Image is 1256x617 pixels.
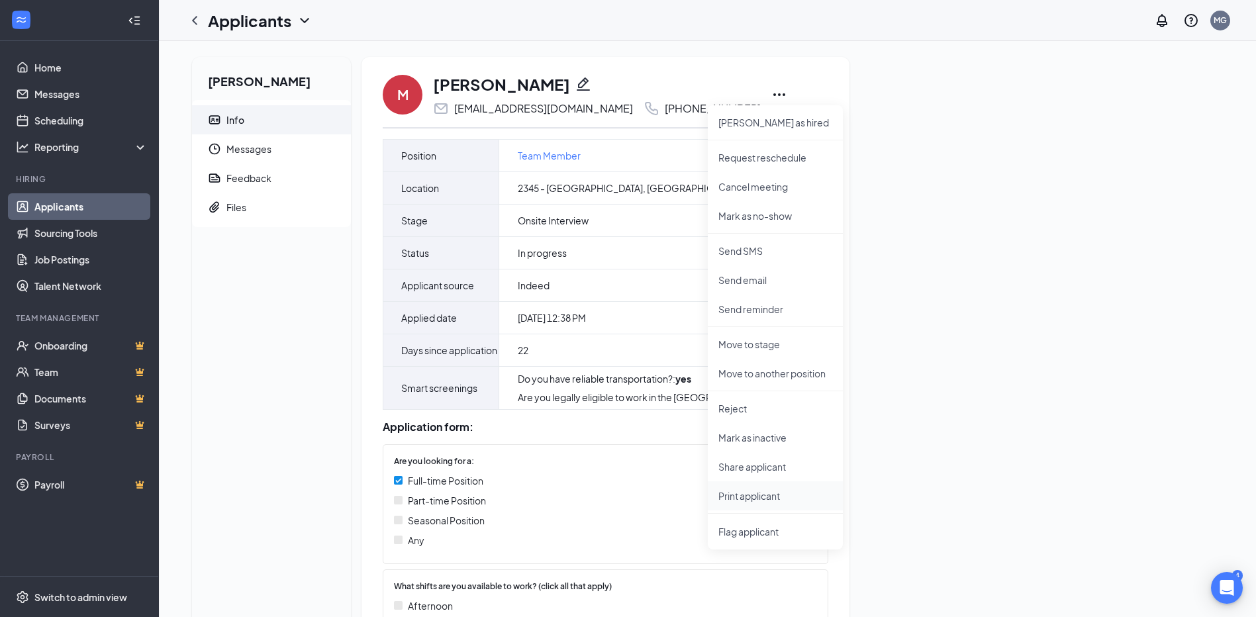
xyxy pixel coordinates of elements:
svg: Paperclip [208,201,221,214]
a: Job Postings [34,246,148,273]
svg: Phone [644,101,659,117]
a: ContactCardInfo [192,105,351,134]
a: Team Member [518,148,581,163]
h2: [PERSON_NAME] [192,57,351,100]
span: Location [401,180,439,196]
p: Move to another position [718,367,832,380]
svg: Collapse [128,14,141,27]
a: Scheduling [34,107,148,134]
p: Mark as inactive [718,431,832,444]
span: What shifts are you available to work? (click all that apply) [394,581,612,593]
span: In progress [518,246,567,260]
a: Talent Network [34,273,148,299]
span: Messages [226,134,340,164]
div: Open Intercom Messenger [1211,572,1243,604]
span: Seasonal Position [408,513,485,528]
svg: ContactCard [208,113,221,126]
a: OnboardingCrown [34,332,148,359]
span: Flag applicant [718,524,832,539]
a: PaperclipFiles [192,193,351,222]
div: Hiring [16,173,145,185]
div: M [397,85,409,104]
span: Part-time Position [408,493,486,508]
a: Home [34,54,148,81]
svg: Clock [208,142,221,156]
span: Applicant source [401,277,474,293]
a: Applicants [34,193,148,220]
strong: yes [675,373,691,385]
svg: QuestionInfo [1183,13,1199,28]
div: MG [1214,15,1227,26]
div: Team Management [16,312,145,324]
a: Sourcing Tools [34,220,148,246]
h1: [PERSON_NAME] [433,73,570,95]
p: Mark as no-show [718,209,832,222]
span: Stage [401,213,428,228]
p: Send SMS [718,244,832,258]
span: Onsite Interview [518,214,589,227]
a: DocumentsCrown [34,385,148,412]
div: Are you legally eligible to work in the [GEOGRAPHIC_DATA]? : [518,391,793,404]
h1: Applicants [208,9,291,32]
div: Files [226,201,246,214]
svg: Pencil [575,76,591,92]
svg: Email [433,101,449,117]
span: Smart screenings [401,380,477,396]
a: PayrollCrown [34,471,148,498]
a: SurveysCrown [34,412,148,438]
div: Reporting [34,140,148,154]
span: Any [408,533,424,547]
span: Full-time Position [408,473,483,488]
span: 22 [518,344,528,357]
p: Send reminder [718,303,832,316]
p: Send email [718,273,832,287]
a: ClockMessages [192,134,351,164]
span: Days since application [401,342,497,358]
div: Info [226,113,244,126]
div: Do you have reliable transportation? : [518,372,793,385]
div: Application form: [383,420,828,434]
svg: ChevronDown [297,13,313,28]
span: Indeed [518,279,550,292]
svg: Report [208,171,221,185]
p: Share applicant [718,460,832,473]
p: Reject [718,402,832,415]
span: [DATE] 12:38 PM [518,311,586,324]
div: Switch to admin view [34,591,127,604]
a: Messages [34,81,148,107]
div: Feedback [226,171,271,185]
p: Print applicant [718,489,832,502]
div: [EMAIL_ADDRESS][DOMAIN_NAME] [454,102,633,115]
span: Position [401,148,436,164]
a: ReportFeedback [192,164,351,193]
div: [PHONE_NUMBER] [665,102,761,115]
div: 4 [1232,570,1243,581]
svg: Ellipses [771,87,787,103]
svg: ChevronLeft [187,13,203,28]
span: Are you looking for a: [394,455,474,468]
p: [PERSON_NAME] as hired [718,116,832,129]
p: Cancel meeting [718,180,832,193]
span: Status [401,245,429,261]
p: Request reschedule [718,151,832,164]
span: Applied date [401,310,457,326]
svg: Settings [16,591,29,604]
svg: WorkstreamLogo [15,13,28,26]
span: Afternoon [408,598,453,613]
p: Move to stage [718,338,832,351]
div: Payroll [16,451,145,463]
a: TeamCrown [34,359,148,385]
svg: Notifications [1154,13,1170,28]
span: 2345 - [GEOGRAPHIC_DATA], [GEOGRAPHIC_DATA] [518,181,744,195]
svg: Analysis [16,140,29,154]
